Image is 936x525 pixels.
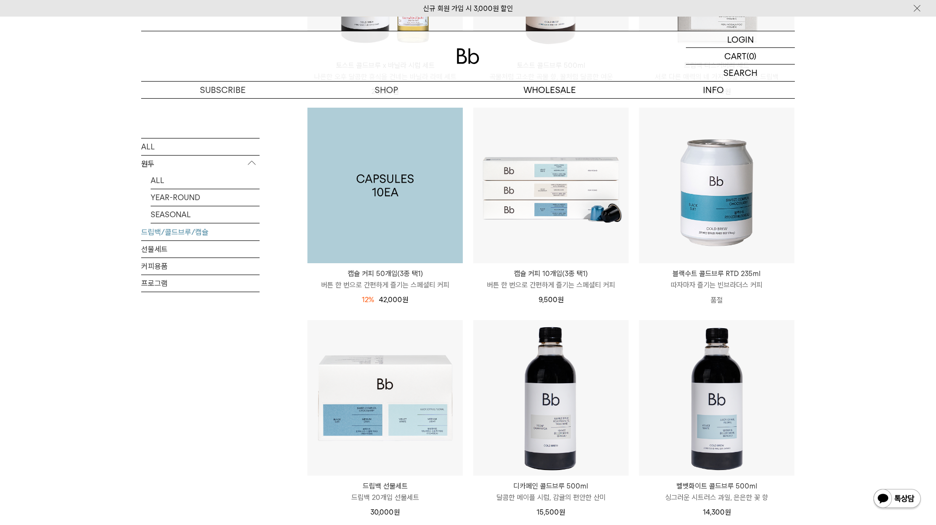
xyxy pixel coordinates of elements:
[141,223,260,240] a: 드립백/콜드브루/캡슐
[639,480,794,492] p: 벨벳화이트 콜드브루 500ml
[639,268,794,279] p: 블랙수트 콜드브루 RTD 235ml
[725,508,731,516] span: 원
[402,295,408,304] span: 원
[631,82,795,98] p: INFO
[686,31,795,48] a: LOGIN
[305,82,468,98] a: SHOP
[151,189,260,205] a: YEAR-ROUND
[141,82,305,98] a: SUBSCRIBE
[639,268,794,291] a: 블랙수트 콜드브루 RTD 235ml 따자마자 즐기는 빈브라더스 커피
[457,48,479,64] img: 로고
[151,172,260,188] a: ALL
[307,480,463,492] p: 드립백 선물세트
[539,295,564,304] span: 9,500
[727,31,754,47] p: LOGIN
[307,279,463,291] p: 버튼 한 번으로 간편하게 즐기는 스페셜티 커피
[423,4,513,13] a: 신규 회원 가입 시 3,000원 할인
[362,294,374,305] div: 12%
[723,64,757,81] p: SEARCH
[141,275,260,291] a: 프로그램
[639,480,794,503] a: 벨벳화이트 콜드브루 500ml 싱그러운 시트러스 과일, 은은한 꽃 향
[473,480,629,492] p: 디카페인 콜드브루 500ml
[307,268,463,291] a: 캡슐 커피 50개입(3종 택1) 버튼 한 번으로 간편하게 즐기는 스페셜티 커피
[394,508,400,516] span: 원
[639,492,794,503] p: 싱그러운 시트러스 과일, 은은한 꽃 향
[639,108,794,263] img: 블랙수트 콜드브루 RTD 235ml
[537,508,565,516] span: 15,500
[307,492,463,503] p: 드립백 20개입 선물세트
[370,508,400,516] span: 30,000
[473,268,629,279] p: 캡슐 커피 10개입(3종 택1)
[639,320,794,476] img: 벨벳화이트 콜드브루 500ml
[307,268,463,279] p: 캡슐 커피 50개입(3종 택1)
[141,155,260,172] p: 원두
[703,508,731,516] span: 14,300
[473,320,629,476] img: 디카페인 콜드브루 500ml
[639,279,794,291] p: 따자마자 즐기는 빈브라더스 커피
[559,508,565,516] span: 원
[873,488,922,511] img: 카카오톡 채널 1:1 채팅 버튼
[141,258,260,274] a: 커피용품
[307,108,463,263] a: 캡슐 커피 50개입(3종 택1)
[747,48,756,64] p: (0)
[473,480,629,503] a: 디카페인 콜드브루 500ml 달콤한 메이플 시럽, 감귤의 편안한 산미
[724,48,747,64] p: CART
[307,108,463,263] img: 1000000170_add2_085.jpg
[558,295,564,304] span: 원
[473,279,629,291] p: 버튼 한 번으로 간편하게 즐기는 스페셜티 커피
[151,206,260,222] a: SEASONAL
[307,320,463,476] img: 드립백 선물세트
[473,268,629,291] a: 캡슐 커피 10개입(3종 택1) 버튼 한 번으로 간편하게 즐기는 스페셜티 커피
[307,480,463,503] a: 드립백 선물세트 드립백 20개입 선물세트
[473,492,629,503] p: 달콤한 메이플 시럽, 감귤의 편안한 산미
[141,240,260,257] a: 선물세트
[686,48,795,64] a: CART (0)
[141,138,260,155] a: ALL
[379,295,408,304] span: 42,000
[468,82,631,98] p: WHOLESALE
[473,108,629,263] img: 캡슐 커피 10개입(3종 택1)
[639,291,794,310] p: 품절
